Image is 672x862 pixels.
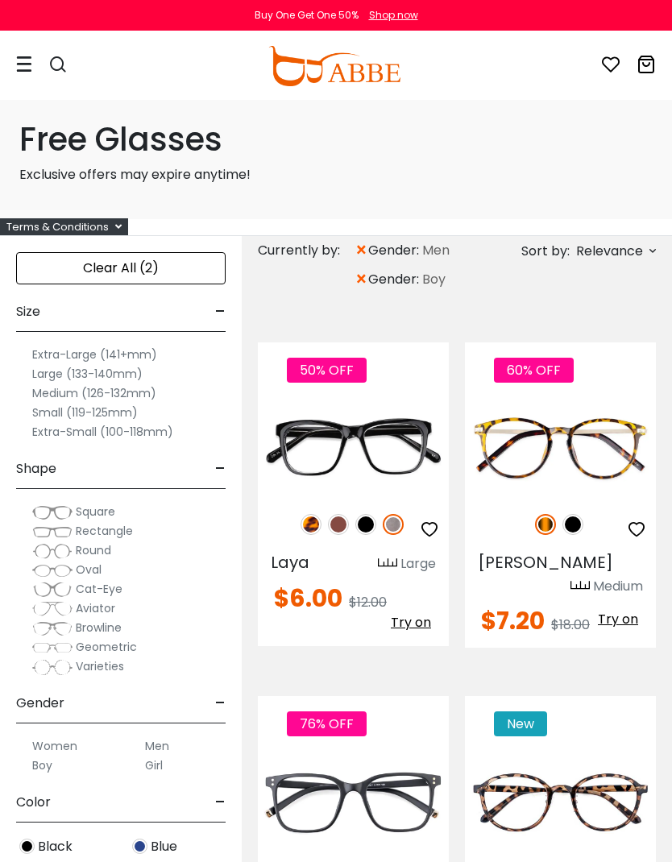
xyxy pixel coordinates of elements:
[19,839,35,854] img: Black
[19,165,653,184] p: Exclusive offers may expire anytime!
[328,514,349,535] img: Brown
[215,450,226,488] span: -
[361,8,418,22] a: Shop now
[32,756,52,775] label: Boy
[32,640,73,656] img: Geometric.png
[76,523,133,539] span: Rectangle
[287,358,367,383] span: 50% OFF
[535,514,556,535] img: Tortoise
[32,524,73,540] img: Rectangle.png
[368,241,422,260] span: gender:
[391,613,431,632] span: Try on
[465,754,656,850] img: Tortoise Rise - Plastic ,Adjust Nose Pads
[422,270,446,289] span: Boy
[76,658,124,674] span: Varieties
[355,514,376,535] img: Black
[76,639,137,655] span: Geometric
[562,514,583,535] img: Black
[258,400,449,496] img: Gun Laya - Plastic ,Universal Bridge Fit
[494,711,547,736] span: New
[16,252,226,284] div: Clear All (2)
[16,450,56,488] span: Shape
[355,265,368,294] span: ×
[215,783,226,822] span: -
[32,504,73,520] img: Square.png
[349,593,387,611] span: $12.00
[570,580,590,592] img: size ruler
[465,400,656,496] img: Tortoise Callie - Combination ,Universal Bridge Fit
[32,422,173,441] label: Extra-Small (100-118mm)
[132,839,147,854] img: Blue
[32,383,156,403] label: Medium (126-132mm)
[598,610,638,628] span: Try on
[551,615,590,634] span: $18.00
[494,358,574,383] span: 60% OFF
[301,514,321,535] img: Leopard
[32,345,157,364] label: Extra-Large (141+mm)
[19,120,653,159] h1: Free Glasses
[32,736,77,756] label: Women
[32,620,73,636] img: Browline.png
[478,551,613,574] span: [PERSON_NAME]
[16,783,51,822] span: Color
[255,8,359,23] div: Buy One Get One 50%
[422,241,450,260] span: Men
[145,736,169,756] label: Men
[145,756,163,775] label: Girl
[521,242,570,260] span: Sort by:
[368,270,422,289] span: gender:
[287,711,367,736] span: 76% OFF
[369,8,418,23] div: Shop now
[386,612,436,633] button: Try on
[151,837,177,856] span: Blue
[400,554,436,574] div: Large
[32,543,73,559] img: Round.png
[32,562,73,578] img: Oval.png
[215,292,226,331] span: -
[76,542,111,558] span: Round
[38,837,73,856] span: Black
[481,603,545,638] span: $7.20
[271,551,309,574] span: Laya
[215,684,226,723] span: -
[76,620,122,636] span: Browline
[576,237,643,266] span: Relevance
[32,601,73,617] img: Aviator.png
[593,577,643,596] div: Medium
[76,562,102,578] span: Oval
[76,600,115,616] span: Aviator
[16,292,40,331] span: Size
[32,403,138,422] label: Small (119-125mm)
[593,609,643,630] button: Try on
[32,582,73,598] img: Cat-Eye.png
[76,581,122,597] span: Cat-Eye
[274,581,342,615] span: $6.00
[32,659,73,676] img: Varieties.png
[268,46,400,86] img: abbeglasses.com
[378,557,397,570] img: size ruler
[258,754,449,850] img: Matte-black Nocan - TR ,Universal Bridge Fit
[16,684,64,723] span: Gender
[355,236,368,265] span: ×
[258,236,355,265] div: Currently by:
[32,364,143,383] label: Large (133-140mm)
[76,504,115,520] span: Square
[383,514,404,535] img: Gun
